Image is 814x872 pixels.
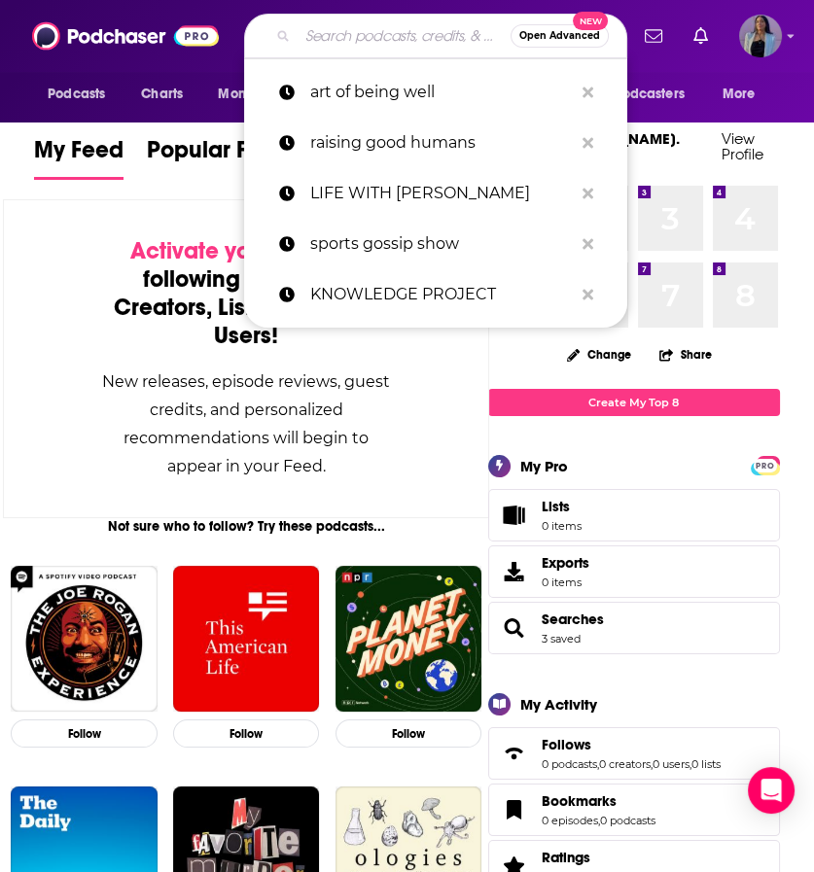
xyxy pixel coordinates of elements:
span: Searches [488,602,780,654]
div: My Pro [520,457,568,475]
a: Searches [495,614,534,642]
div: Search podcasts, credits, & more... [244,14,627,58]
span: Follows [542,736,591,753]
span: PRO [754,459,777,473]
span: 0 items [542,519,582,533]
p: KNOWLEDGE PROJECT [310,269,573,320]
a: 0 podcasts [600,814,655,827]
button: Follow [336,719,482,748]
a: 3 saved [542,632,581,645]
span: Podcasts [48,81,105,108]
a: sports gossip show [244,219,627,269]
span: Exports [495,558,534,585]
img: Podchaser - Follow, Share and Rate Podcasts [32,17,219,54]
img: The Joe Rogan Experience [11,566,158,713]
a: 0 podcasts [542,757,597,771]
a: Show notifications dropdown [686,19,716,52]
button: Follow [11,719,158,748]
span: Ratings [542,849,590,866]
button: Share [658,335,713,373]
a: Create My Top 8 [488,389,780,415]
a: View Profile [722,129,763,163]
span: Follows [488,727,780,780]
span: Activate your Feed [130,236,330,265]
div: My Activity [520,695,597,714]
input: Search podcasts, credits, & more... [298,20,511,52]
p: sports gossip show [310,219,573,269]
span: Bookmarks [542,792,617,810]
span: Popular Feed [147,135,289,176]
a: KNOWLEDGE PROJECT [244,269,627,320]
a: Searches [542,610,604,628]
button: Show profile menu [739,15,782,57]
button: Change [555,342,643,366]
a: raising good humans [244,118,627,168]
span: Bookmarks [488,784,780,836]
span: For Podcasters [591,81,685,108]
span: Lists [495,502,534,529]
span: , [651,757,653,771]
span: Lists [542,498,570,515]
a: Bookmarks [495,796,534,823]
span: Logged in as maria.pina [739,15,782,57]
button: Open AdvancedNew [511,24,609,48]
a: Follows [495,740,534,767]
span: , [690,757,691,771]
span: Lists [542,498,582,515]
a: Bookmarks [542,792,655,810]
button: Follow [173,719,320,748]
a: Ratings [542,849,655,866]
button: open menu [579,76,713,113]
a: Popular Feed [147,135,289,180]
p: art of being well [310,67,573,118]
button: open menu [34,76,130,113]
button: open menu [709,76,780,113]
a: art of being well [244,67,627,118]
span: Exports [542,554,589,572]
img: Planet Money [336,566,482,713]
a: Charts [128,76,195,113]
button: open menu [204,76,312,113]
div: Open Intercom Messenger [748,767,795,814]
div: New releases, episode reviews, guest credits, and personalized recommendations will begin to appe... [101,367,391,480]
span: Monitoring [218,81,287,108]
a: Follows [542,736,721,753]
span: My Feed [34,135,124,176]
a: My Feed [34,135,124,180]
a: Lists [488,489,780,541]
a: Show notifications dropdown [637,19,670,52]
span: 0 items [542,576,589,589]
p: raising good humans [310,118,573,168]
p: LIFE WITH MARIANNA [310,168,573,219]
a: 0 episodes [542,814,598,827]
img: User Profile [739,15,782,57]
div: Not sure who to follow? Try these podcasts... [3,518,489,535]
img: This American Life [173,566,320,713]
a: 0 lists [691,757,721,771]
a: LIFE WITH [PERSON_NAME] [244,168,627,219]
span: , [597,757,599,771]
span: Charts [141,81,183,108]
a: Exports [488,545,780,598]
span: New [573,12,608,30]
a: 0 creators [599,757,651,771]
a: PRO [754,457,777,471]
div: by following Podcasts, Creators, Lists, and other Users! [101,237,391,350]
span: More [723,81,756,108]
a: 0 users [653,757,690,771]
span: Open Advanced [519,31,600,41]
span: , [598,814,600,827]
